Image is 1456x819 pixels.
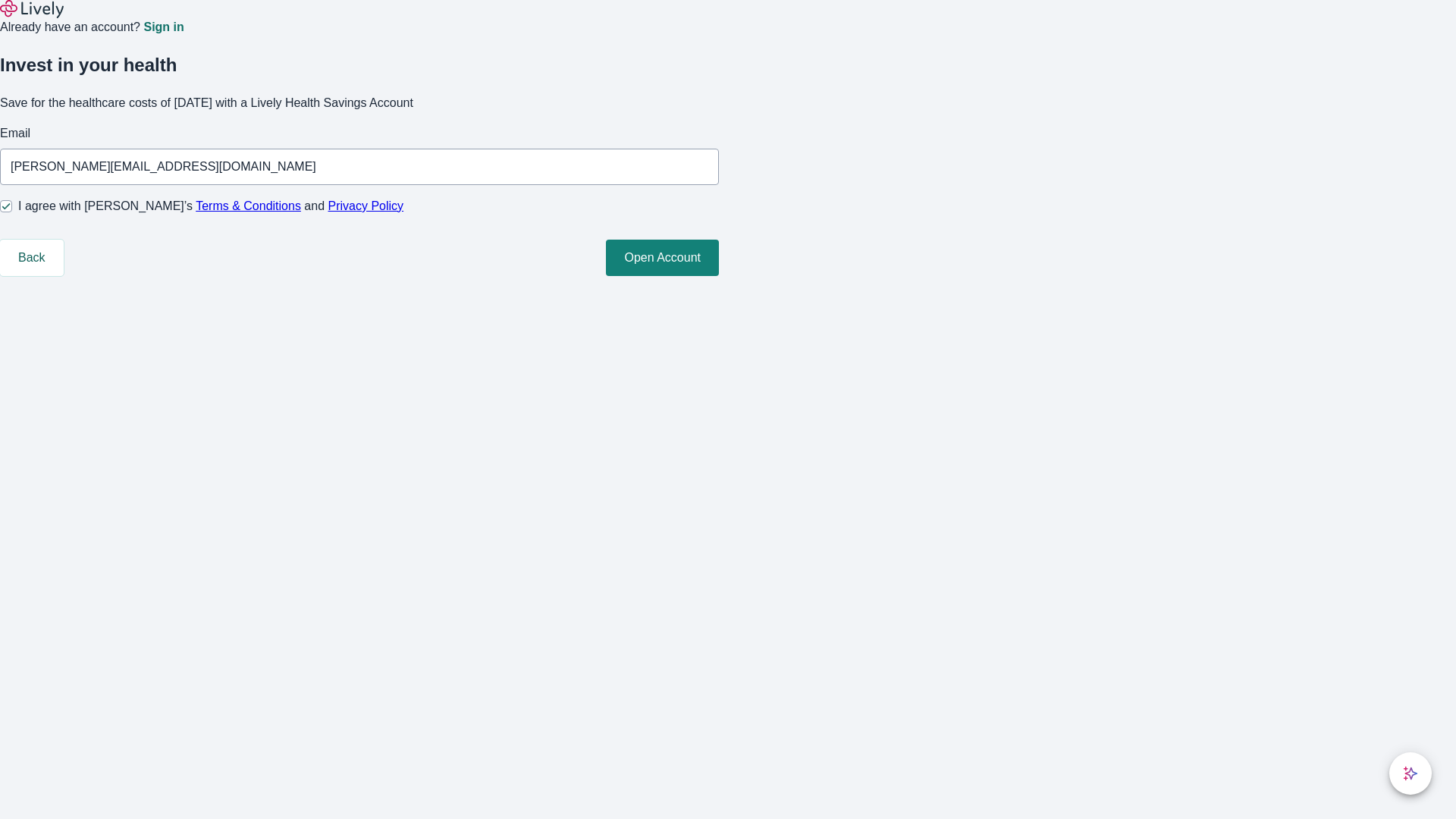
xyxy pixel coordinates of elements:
button: Open Account [606,240,719,276]
a: Privacy Policy [328,199,404,212]
button: chat [1389,752,1432,795]
svg: Lively AI Assistant [1403,766,1418,781]
a: Sign in [143,21,184,33]
a: Terms & Conditions [196,199,301,212]
span: I agree with [PERSON_NAME]’s and [18,197,403,215]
